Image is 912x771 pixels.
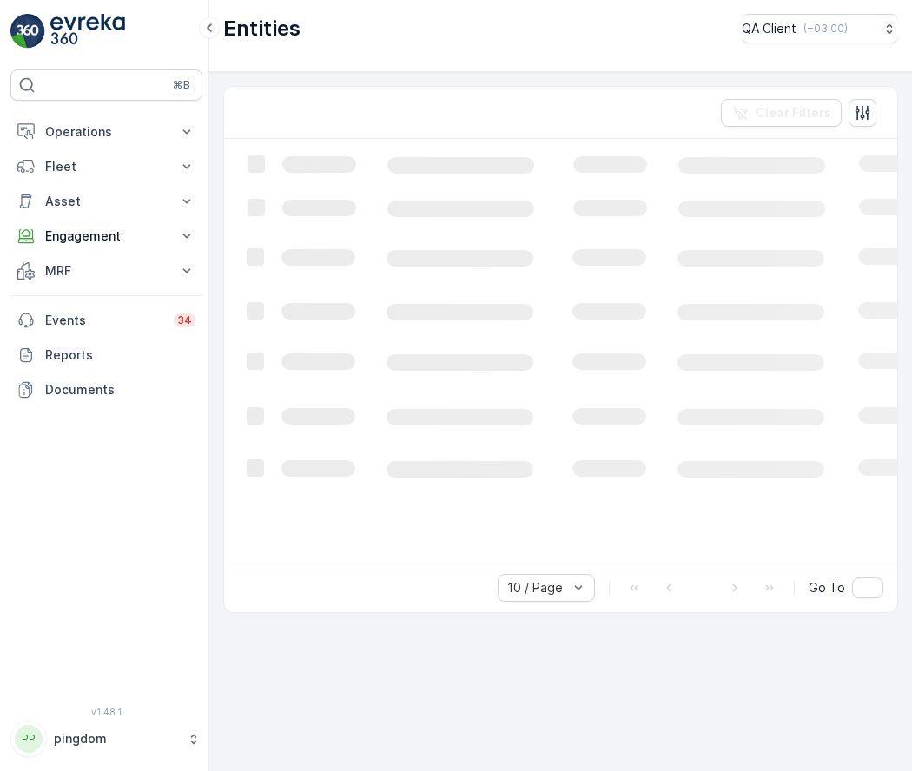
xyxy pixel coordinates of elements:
p: MRF [45,262,168,280]
p: Entities [223,15,301,43]
button: Operations [10,115,202,149]
p: Events [45,312,163,329]
p: Asset [45,193,168,210]
p: 34 [177,313,192,327]
button: Asset [10,184,202,219]
button: Fleet [10,149,202,184]
span: v 1.48.1 [10,707,202,717]
p: Engagement [45,227,168,245]
p: Operations [45,123,168,141]
p: ( +03:00 ) [803,22,848,36]
p: Fleet [45,158,168,175]
p: Reports [45,346,195,364]
p: Documents [45,381,195,399]
p: QA Client [742,20,796,37]
a: Reports [10,338,202,372]
button: PPpingdom [10,721,202,757]
a: Events34 [10,303,202,338]
button: Engagement [10,219,202,254]
button: Clear Filters [721,99,842,127]
button: QA Client(+03:00) [742,14,898,43]
a: Documents [10,372,202,407]
img: logo_light-DOdMpM7g.png [50,14,125,49]
p: Clear Filters [756,104,831,122]
img: logo [10,14,45,49]
span: Go To [809,579,845,596]
p: ⌘B [173,78,190,92]
button: MRF [10,254,202,288]
div: PP [15,725,43,753]
p: pingdom [54,730,178,748]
